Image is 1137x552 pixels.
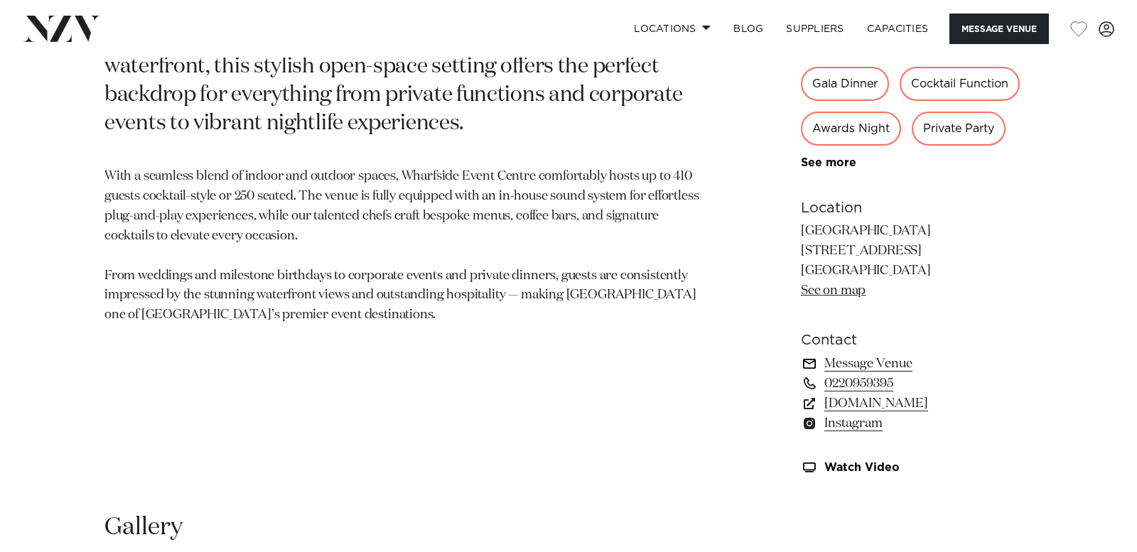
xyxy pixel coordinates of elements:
h6: Contact [801,330,1033,351]
a: 0220959395 [801,374,1033,394]
p: [GEOGRAPHIC_DATA] [STREET_ADDRESS] [GEOGRAPHIC_DATA] [801,222,1033,301]
a: Locations [623,13,722,44]
a: Message Venue [801,354,1033,374]
button: Message Venue [949,13,1049,44]
a: [DOMAIN_NAME] [801,394,1033,413]
div: Cocktail Function [900,67,1020,101]
a: Instagram [801,413,1033,433]
img: nzv-logo.png [23,16,100,41]
div: Awards Night [801,112,901,146]
a: Capacities [856,13,940,44]
a: BLOG [722,13,775,44]
a: SUPPLIERS [775,13,855,44]
p: With a seamless blend of indoor and outdoor spaces, Wharfside Event Centre comfortably hosts up t... [104,167,700,325]
div: Private Party [912,112,1006,146]
div: Gala Dinner [801,67,889,101]
a: See on map [801,284,866,297]
a: Watch Video [801,462,1033,474]
h2: Gallery [104,512,183,543]
h6: Location [801,197,1033,219]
